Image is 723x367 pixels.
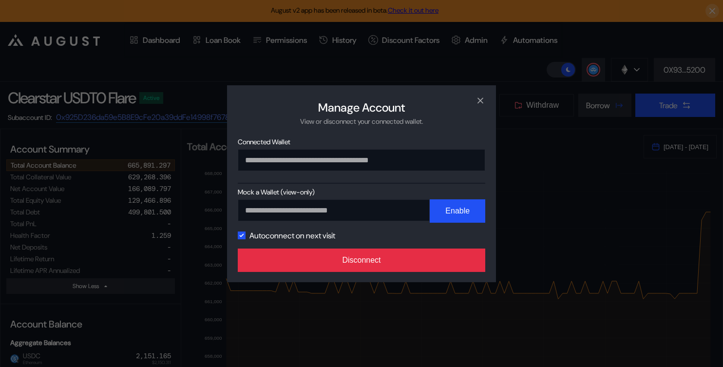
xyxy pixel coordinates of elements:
span: Mock a Wallet (view-only) [238,188,485,196]
button: Enable [430,199,485,223]
h2: Manage Account [318,99,405,115]
label: Autoconnect on next visit [249,231,335,241]
button: close modal [473,93,488,108]
button: Disconnect [238,249,485,272]
span: Connected Wallet [238,137,485,146]
div: View or disconnect your connected wallet. [300,116,423,125]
